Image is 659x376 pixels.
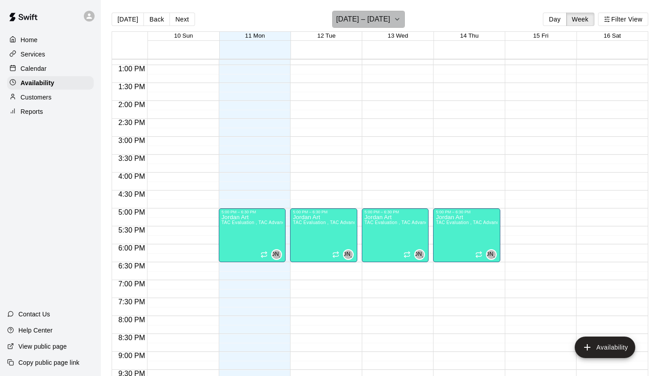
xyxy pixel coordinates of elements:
button: 12 Tue [317,32,336,39]
span: 3:30 PM [116,155,147,162]
div: Jordan Art [271,249,282,260]
a: Availability [7,76,94,90]
div: 5:00 PM – 6:30 PM [436,210,498,214]
span: 3:00 PM [116,137,147,144]
span: 9:00 PM [116,352,147,359]
h6: [DATE] – [DATE] [336,13,390,26]
div: 5:00 PM – 6:30 PM: Available [433,208,500,262]
div: Jordan Art [414,249,425,260]
span: 6:00 PM [116,244,147,252]
div: 5:00 PM – 6:30 PM [221,210,283,214]
p: Customers [21,93,52,102]
span: 5:30 PM [116,226,147,234]
div: 5:00 PM – 6:30 PM: Available [362,208,429,262]
span: TAC Evaluation , TAC Advanced Evaluations [436,220,530,225]
button: 15 Fri [533,32,548,39]
span: 5:00 PM [116,208,147,216]
div: 5:00 PM – 6:30 PM [293,210,355,214]
p: Copy public page link [18,358,79,367]
p: Services [21,50,45,59]
button: 11 Mon [245,32,265,39]
span: TAC Evaluation , TAC Advanced Evaluations [364,220,459,225]
span: Recurring availability [332,251,339,258]
span: TAC Evaluation , TAC Advanced Evaluations [293,220,387,225]
p: Availability [21,78,54,87]
span: 1:30 PM [116,83,147,91]
span: 1:00 PM [116,65,147,73]
button: 16 Sat [604,32,621,39]
span: 8:30 PM [116,334,147,341]
span: [PERSON_NAME] [468,250,515,259]
button: 10 Sun [174,32,193,39]
a: Services [7,48,94,61]
p: View public page [18,342,67,351]
div: 5:00 PM – 6:30 PM: Available [290,208,357,262]
span: Recurring availability [260,251,268,258]
p: Reports [21,107,43,116]
span: [PERSON_NAME] [254,250,300,259]
span: 2:00 PM [116,101,147,108]
p: Help Center [18,326,52,335]
button: add [575,337,635,358]
p: Contact Us [18,310,50,319]
button: [DATE] – [DATE] [332,11,405,28]
p: Calendar [21,64,47,73]
button: 13 Wed [388,32,408,39]
span: 8:00 PM [116,316,147,324]
button: Week [566,13,594,26]
a: Home [7,33,94,47]
div: Jordan Art [486,249,497,260]
a: Reports [7,105,94,118]
button: [DATE] [112,13,144,26]
div: 5:00 PM – 6:30 PM [364,210,426,214]
span: 4:30 PM [116,190,147,198]
button: Next [169,13,195,26]
a: Customers [7,91,94,104]
span: Recurring availability [403,251,411,258]
span: Recurring availability [475,251,482,258]
span: 7:00 PM [116,280,147,288]
button: Back [143,13,170,26]
span: 6:30 PM [116,262,147,270]
div: Jordan Art [343,249,354,260]
span: 4:00 PM [116,173,147,180]
span: 7:30 PM [116,298,147,306]
a: Calendar [7,62,94,75]
button: Day [543,13,566,26]
p: Home [21,35,38,44]
span: TAC Evaluation , TAC Advanced Evaluations [221,220,316,225]
button: 14 Thu [460,32,478,39]
button: Filter View [598,13,648,26]
span: [PERSON_NAME] [325,250,372,259]
span: 2:30 PM [116,119,147,126]
div: 5:00 PM – 6:30 PM: Available [219,208,286,262]
span: [PERSON_NAME] [397,250,443,259]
